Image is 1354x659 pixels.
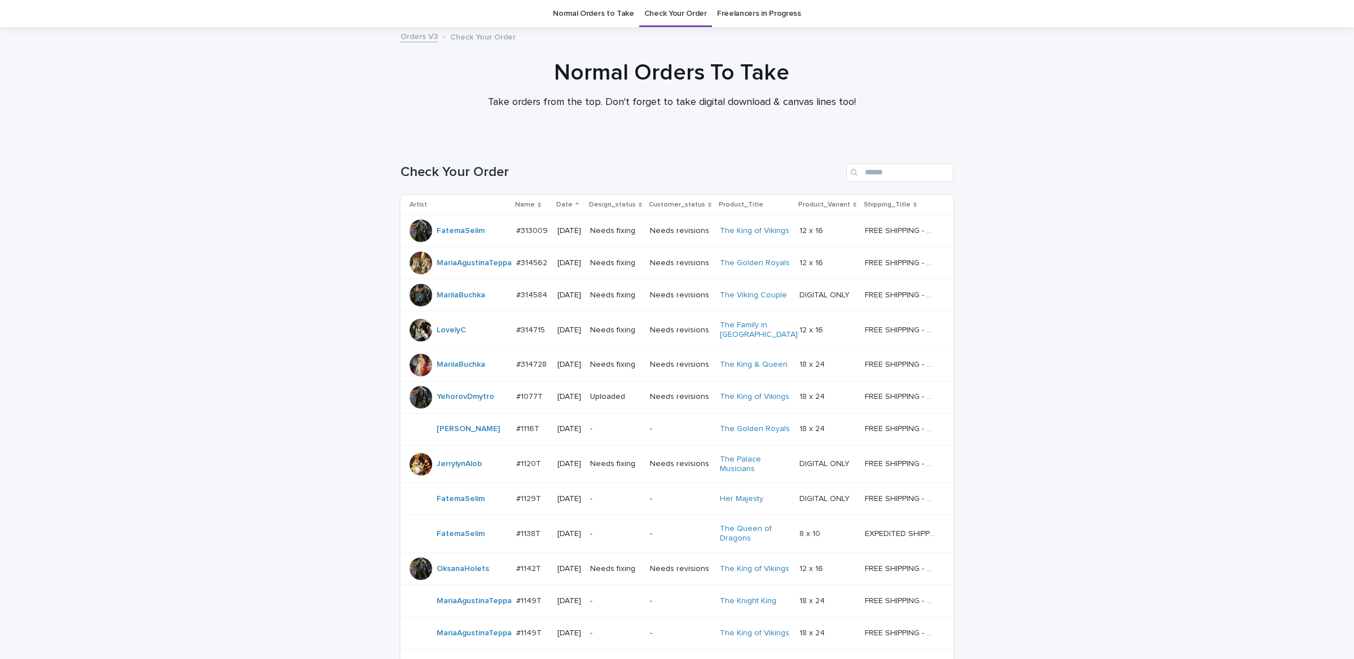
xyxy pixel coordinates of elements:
[556,199,573,211] p: Date
[516,457,543,469] p: #1120T
[649,199,705,211] p: Customer_status
[799,492,852,504] p: DIGITAL ONLY
[799,323,825,335] p: 12 x 16
[865,288,938,300] p: FREE SHIPPING - preview in 1-2 business days, after your approval delivery will take 5-10 b.d.
[401,617,953,649] tr: MariaAgustinaTeppa #1149T#1149T [DATE]--The King of Vikings 18 x 2418 x 24 FREE SHIPPING - previe...
[437,494,485,504] a: FatemaSelim
[516,288,549,300] p: #314584
[650,494,711,504] p: -
[590,459,641,469] p: Needs fixing
[516,224,550,236] p: #313009
[799,358,827,370] p: 18 x 24
[590,564,641,574] p: Needs fixing
[720,258,790,268] a: The Golden Royals
[798,199,850,211] p: Product_Variant
[557,392,581,402] p: [DATE]
[650,258,711,268] p: Needs revisions
[799,288,852,300] p: DIGITAL ONLY
[557,360,581,370] p: [DATE]
[437,596,512,606] a: MariaAgustinaTeppa
[590,529,641,539] p: -
[650,529,711,539] p: -
[865,492,938,504] p: FREE SHIPPING - preview in 1-2 business days, after your approval delivery will take 5-10 b.d.
[799,224,825,236] p: 12 x 16
[401,164,842,181] h1: Check Your Order
[557,258,581,268] p: [DATE]
[516,358,549,370] p: #314728
[516,390,545,402] p: #1077T
[557,564,581,574] p: [DATE]
[450,30,516,42] p: Check Your Order
[865,457,938,469] p: FREE SHIPPING - preview in 1-2 business days, after your approval delivery will take 5-10 b.d.
[590,392,641,402] p: Uploaded
[650,459,711,469] p: Needs revisions
[401,215,953,247] tr: FatemaSelim #313009#313009 [DATE]Needs fixingNeeds revisionsThe King of Vikings 12 x 1612 x 16 FR...
[401,585,953,617] tr: MariaAgustinaTeppa #1149T#1149T [DATE]--The Knight King 18 x 2418 x 24 FREE SHIPPING - preview in...
[437,360,485,370] a: MariiaBuchka
[437,326,466,335] a: LovelyC
[865,562,938,574] p: FREE SHIPPING - preview in 1-2 business days, after your approval delivery will take 5-10 b.d.
[865,527,938,539] p: EXPEDITED SHIPPING - preview in 1 business day; delivery up to 5 business days after your approval.
[799,626,827,638] p: 18 x 24
[401,311,953,349] tr: LovelyC #314715#314715 [DATE]Needs fixingNeeds revisionsThe Family in [GEOGRAPHIC_DATA] 12 x 1612...
[516,562,543,574] p: #1142T
[516,323,547,335] p: #314715
[720,291,787,300] a: The Viking Couple
[557,459,581,469] p: [DATE]
[410,199,427,211] p: Artist
[719,199,763,211] p: Product_Title
[557,596,581,606] p: [DATE]
[650,326,711,335] p: Needs revisions
[557,629,581,638] p: [DATE]
[720,596,776,606] a: The Knight King
[557,494,581,504] p: [DATE]
[395,59,948,86] h1: Normal Orders To Take
[799,422,827,434] p: 18 x 24
[650,360,711,370] p: Needs revisions
[799,562,825,574] p: 12 x 16
[437,392,494,402] a: YehorovDmytro
[650,226,711,236] p: Needs revisions
[516,594,544,606] p: #1149T
[590,494,641,504] p: -
[650,392,711,402] p: Needs revisions
[590,596,641,606] p: -
[437,529,485,539] a: FatemaSelim
[720,392,789,402] a: The King of Vikings
[590,258,641,268] p: Needs fixing
[401,552,953,585] tr: OksanaHolets #1142T#1142T [DATE]Needs fixingNeeds revisionsThe King of Vikings 12 x 1612 x 16 FRE...
[401,445,953,483] tr: JerrylynAlob #1120T#1120T [DATE]Needs fixingNeeds revisionsThe Palace Musicians DIGITAL ONLYDIGIT...
[437,291,485,300] a: MariiaBuchka
[644,1,707,27] a: Check Your Order
[516,422,542,434] p: #1116T
[437,564,489,574] a: OksanaHolets
[720,320,798,340] a: The Family in [GEOGRAPHIC_DATA]
[401,279,953,311] tr: MariiaBuchka #314584#314584 [DATE]Needs fixingNeeds revisionsThe Viking Couple DIGITAL ONLYDIGITA...
[650,291,711,300] p: Needs revisions
[437,629,512,638] a: MariaAgustinaTeppa
[720,564,789,574] a: The King of Vikings
[865,256,938,268] p: FREE SHIPPING - preview in 1-2 business days, after your approval delivery will take 5-10 b.d.
[720,360,788,370] a: The King & Queen
[720,455,790,474] a: The Palace Musicians
[650,564,711,574] p: Needs revisions
[720,629,789,638] a: The King of Vikings
[846,164,953,182] input: Search
[720,226,789,236] a: The King of Vikings
[865,224,938,236] p: FREE SHIPPING - preview in 1-2 business days, after your approval delivery will take 5-10 b.d.
[865,323,938,335] p: FREE SHIPPING - preview in 1-2 business days, after your approval delivery will take 5-10 b.d.
[720,424,790,434] a: The Golden Royals
[864,199,911,211] p: Shipping_Title
[865,422,938,434] p: FREE SHIPPING - preview in 1-2 business days, after your approval delivery will take 5-10 b.d.
[437,459,482,469] a: JerrylynAlob
[437,226,485,236] a: FatemaSelim
[590,326,641,335] p: Needs fixing
[720,524,790,543] a: The Queen of Dragons
[401,483,953,515] tr: FatemaSelim #1129T#1129T [DATE]--Her Majesty DIGITAL ONLYDIGITAL ONLY FREE SHIPPING - preview in ...
[401,515,953,553] tr: FatemaSelim #1138T#1138T [DATE]--The Queen of Dragons 8 x 108 x 10 EXPEDITED SHIPPING - preview i...
[557,291,581,300] p: [DATE]
[799,527,823,539] p: 8 x 10
[401,381,953,413] tr: YehorovDmytro #1077T#1077T [DATE]UploadedNeeds revisionsThe King of Vikings 18 x 2418 x 24 FREE S...
[589,199,636,211] p: Design_status
[865,358,938,370] p: FREE SHIPPING - preview in 1-2 business days, after your approval delivery will take 5-10 b.d.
